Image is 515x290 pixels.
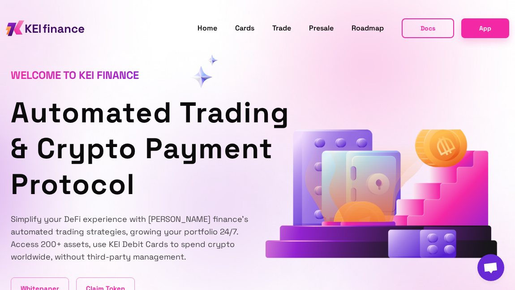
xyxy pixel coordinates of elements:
[309,22,334,34] a: Presale
[11,68,139,82] span: Welcome to KEI finance
[11,214,248,262] span: Simplify your DeFi experience with [PERSON_NAME] finance's automated trading strategies, growing ...
[197,22,217,34] a: Home
[479,23,491,34] span: App
[197,23,217,33] span: Home
[477,254,504,281] div: Open chat
[309,23,334,33] span: Presale
[402,18,454,38] button: Docs
[461,18,509,38] a: App
[11,130,273,167] span: & Crypto Payment
[272,22,291,34] a: Trade
[421,23,435,34] span: Docs
[11,94,290,131] span: Automated Trading
[235,23,254,33] span: Cards
[272,23,291,33] span: Trade
[266,130,498,261] div: animation
[352,22,384,34] a: Roadmap
[352,23,384,33] span: Roadmap
[11,166,135,203] span: Protocol
[235,22,254,34] a: Cards
[6,18,84,39] img: KEI finance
